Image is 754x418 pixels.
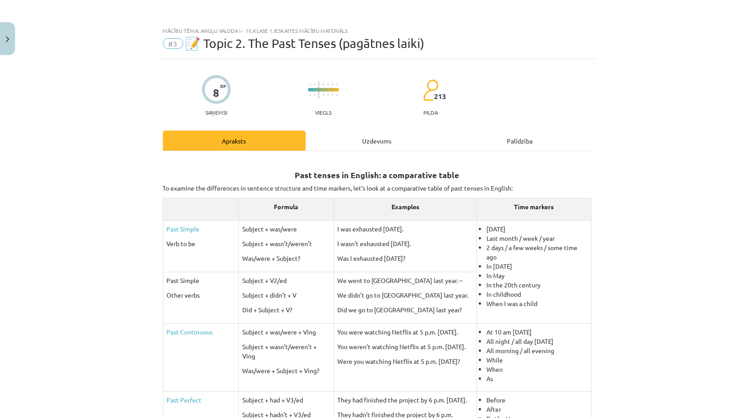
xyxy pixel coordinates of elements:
img: icon-long-line-d9ea69661e0d244f92f715978eff75569469978d946b2353a9bb055b3ed8787d.svg [319,81,320,99]
li: At 10 am [DATE] [486,327,588,337]
img: students-c634bb4e5e11cddfef0936a35e636f08e4e9abd3cc4e673bd6f9a4125e45ecb1.svg [423,79,438,101]
p: Subject + had + V3/ed [242,395,330,405]
b: Formula [274,203,298,211]
span: #3 [163,38,183,49]
a: Past Perfect [167,396,202,404]
div: Mācību tēma: Angļu valoda i - 10.klase 1.ieskaites mācību materiāls [163,28,592,34]
p: You were watching Netflix at 5 p.m. [DATE]. [338,327,473,337]
p: Subject + wasn’t/weren’t [242,239,330,248]
p: Did we go to [GEOGRAPHIC_DATA] last year? [338,305,473,314]
p: Past Simple [167,276,235,285]
p: Subject + V2/ed [242,276,330,285]
p: To examine the differences in sentence structure and time markers, let’s look at a comparative ta... [163,183,592,193]
span: XP [220,84,226,88]
li: 2 days / a few weeks / some time ago [486,243,588,262]
b: Examples [391,203,419,211]
div: Apraksts [163,131,306,151]
p: Other verbs [167,291,235,300]
li: In the 20th century [486,280,588,290]
img: icon-short-line-57e1e144782c952c97e751825c79c345078a6d821885a25fce030b3d8c18986b.svg [310,94,311,96]
p: Subject + was/were [242,224,330,234]
img: icon-close-lesson-0947bae3869378f0d4975bcd49f059093ad1ed9edebbc8119c70593378902aed.svg [6,36,9,42]
div: Uzdevums [306,131,449,151]
img: icon-short-line-57e1e144782c952c97e751825c79c345078a6d821885a25fce030b3d8c18986b.svg [314,94,315,96]
img: icon-short-line-57e1e144782c952c97e751825c79c345078a6d821885a25fce030b3d8c18986b.svg [328,84,328,86]
a: Past Continuous [167,328,213,336]
img: icon-short-line-57e1e144782c952c97e751825c79c345078a6d821885a25fce030b3d8c18986b.svg [332,84,333,86]
li: In May [486,271,588,280]
p: We went to [GEOGRAPHIC_DATA] last year. – [338,276,473,285]
p: We didn’t go to [GEOGRAPHIC_DATA] last year. [338,291,473,300]
p: Did + Subject + V? [242,305,330,314]
p: I wasn’t exhausted [DATE]. [338,239,473,248]
span: 📝 Topic 2. The Past Tenses (pagātnes laiki) [186,36,425,51]
b: Time markers [514,203,554,211]
p: You weren’t watching Netflix at 5 p.m. [DATE]. [338,342,473,351]
img: icon-short-line-57e1e144782c952c97e751825c79c345078a6d821885a25fce030b3d8c18986b.svg [323,84,324,86]
li: In childhood [486,290,588,299]
p: Was/were + Subject + Ving? [242,366,330,375]
li: While [486,355,588,365]
img: icon-short-line-57e1e144782c952c97e751825c79c345078a6d821885a25fce030b3d8c18986b.svg [323,94,324,96]
li: Last month / week / year [486,234,588,243]
p: Viegls [315,109,332,115]
a: Past Simple [167,225,200,233]
li: As [486,374,588,383]
img: icon-short-line-57e1e144782c952c97e751825c79c345078a6d821885a25fce030b3d8c18986b.svg [332,94,333,96]
li: When I was a child [486,299,588,308]
p: Were you watching Netflix at 5 p.m. [DATE]? [338,357,473,366]
p: pilda [423,109,438,115]
img: icon-short-line-57e1e144782c952c97e751825c79c345078a6d821885a25fce030b3d8c18986b.svg [328,94,328,96]
div: 8 [213,87,219,99]
strong: Past tenses in English: a comparative table [295,170,459,180]
li: After [486,405,588,414]
p: I was exhausted [DATE]. [338,224,473,234]
li: All morning / all evening [486,346,588,355]
p: Subject + wasn’t/weren’t + Ving [242,342,330,361]
img: icon-short-line-57e1e144782c952c97e751825c79c345078a6d821885a25fce030b3d8c18986b.svg [314,84,315,86]
p: Subject + didn’t + V [242,291,330,300]
div: Palīdzība [449,131,592,151]
li: [DATE] [486,224,588,234]
p: They had finished the project by 6 p.m. [DATE]. [338,395,473,405]
li: When [486,365,588,374]
li: Before [486,395,588,405]
p: Subject + was/were + Ving [242,327,330,337]
p: Verb to be [167,239,235,248]
span: 213 [434,92,446,100]
li: All night / all day [DATE] [486,337,588,346]
li: In [DATE] [486,262,588,271]
img: icon-short-line-57e1e144782c952c97e751825c79c345078a6d821885a25fce030b3d8c18986b.svg [310,84,311,86]
p: Was/were + Subject? [242,254,330,263]
p: Saņemsi [202,109,231,115]
p: Was I exhausted [DATE]? [338,254,473,263]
